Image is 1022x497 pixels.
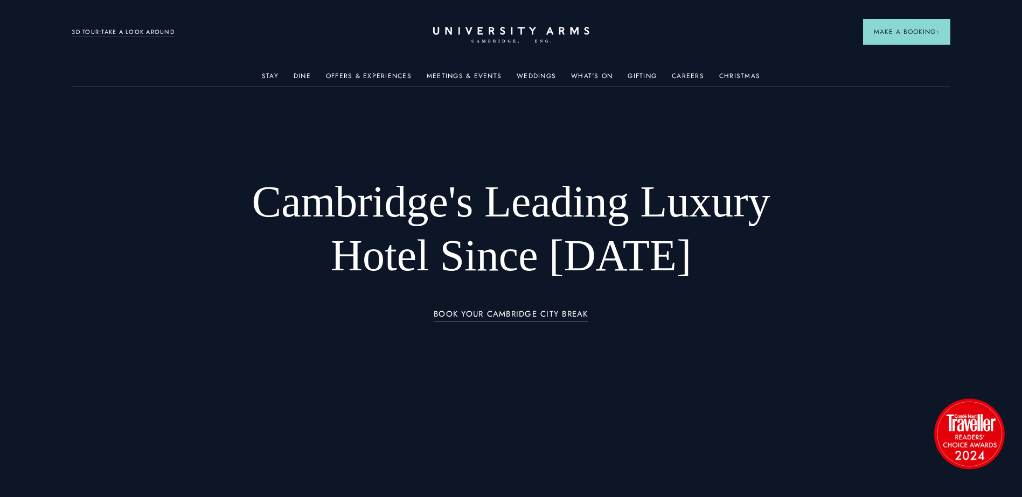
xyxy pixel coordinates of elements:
[628,72,657,86] a: Gifting
[72,27,175,37] a: 3D TOUR:TAKE A LOOK AROUND
[517,72,556,86] a: Weddings
[294,72,311,86] a: Dine
[571,72,613,86] a: What's On
[672,72,704,86] a: Careers
[936,30,940,34] img: Arrow icon
[262,72,279,86] a: Stay
[929,393,1010,474] img: image-2524eff8f0c5d55edbf694693304c4387916dea5-1501x1501-png
[433,27,589,44] a: Home
[863,19,950,45] button: Make a BookingArrow icon
[874,27,940,37] span: Make a Booking
[224,175,798,283] h1: Cambridge's Leading Luxury Hotel Since [DATE]
[719,72,760,86] a: Christmas
[326,72,412,86] a: Offers & Experiences
[427,72,502,86] a: Meetings & Events
[434,310,588,322] a: BOOK YOUR CAMBRIDGE CITY BREAK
